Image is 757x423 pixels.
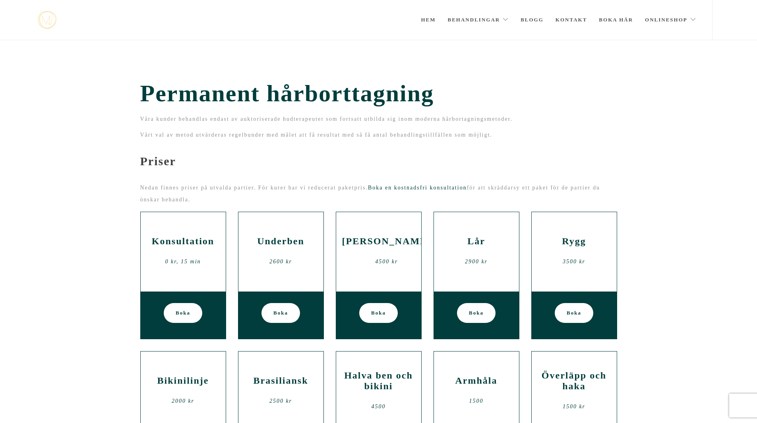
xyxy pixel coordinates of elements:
[555,303,593,323] a: Boka
[342,236,432,247] h2: [PERSON_NAME]
[244,236,318,247] h2: Underben
[140,155,176,168] b: Priser
[342,370,415,392] h2: Halva ben och bikini
[359,303,398,323] a: Boka
[261,303,300,323] a: Boka
[140,182,617,206] p: Nedan finnes priser på utvalda partier. För kurer har vi reducerat paketpris. för att skräddarsy ...
[371,303,386,323] span: Boka
[38,11,56,29] img: mjstudio
[538,401,611,413] div: 1500 kr
[440,256,513,268] div: 2900 kr
[368,185,467,191] a: Boka en kostnadsfri konsultation
[457,303,496,323] a: Boka
[244,256,318,268] div: 2600 kr
[147,256,220,268] div: 0 kr, 15 min
[244,395,318,407] div: 2500 kr
[38,11,56,29] a: mjstudio mjstudio mjstudio
[140,141,145,155] span: -
[140,80,617,107] span: Permanent hårborttagning
[147,236,220,247] h2: Konsultation
[538,236,611,247] h2: Rygg
[147,375,220,386] h2: Bikinilinje
[342,256,432,268] div: 4500 kr
[538,370,611,392] h2: Överläpp och haka
[567,303,581,323] span: Boka
[342,401,415,413] div: 4500
[140,113,617,125] p: Våra kunder behandlas endast av auktoriserade hudterapeuter som fortsatt utbilda sig inom moderna...
[176,303,190,323] span: Boka
[147,395,220,407] div: 2000 kr
[440,236,513,247] h2: Lår
[164,303,202,323] a: Boka
[538,256,611,268] div: 3500 kr
[469,303,484,323] span: Boka
[140,129,617,141] p: Vårt val av metod utvärderas regelbunder med målet att få resultat med så få antal behandlingstil...
[440,375,513,386] h2: Armhåla
[244,375,318,386] h2: Brasiliansk
[440,395,513,407] div: 1500
[273,303,288,323] span: Boka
